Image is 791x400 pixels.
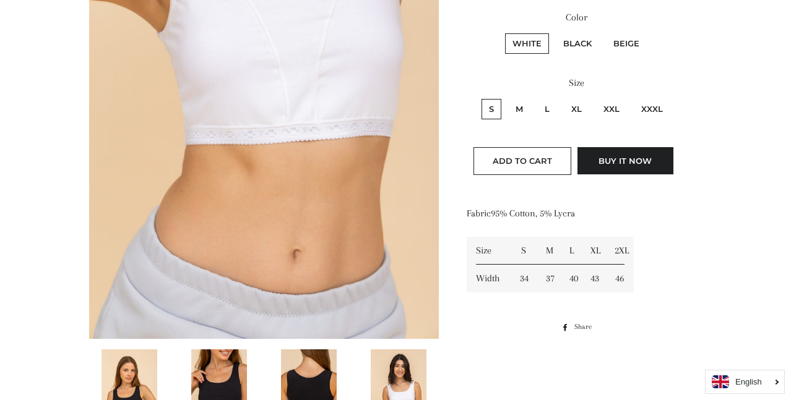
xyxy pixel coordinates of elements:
[537,265,560,292] td: 37
[574,320,598,334] span: Share
[467,206,686,221] p: Fabric
[537,99,557,119] label: L
[505,33,549,54] label: White
[577,147,673,174] button: Buy it now
[473,147,571,174] button: Add to Cart
[467,237,511,265] td: Size
[511,265,537,292] td: 34
[596,99,627,119] label: XXL
[581,265,605,292] td: 43
[467,75,686,91] label: Size
[560,237,581,265] td: L
[606,33,647,54] label: Beige
[493,156,552,166] span: Add to Cart
[605,237,634,265] td: 2XL
[508,99,530,119] label: M
[556,33,599,54] label: Black
[511,237,537,265] td: S
[735,378,762,386] i: English
[634,99,670,119] label: XXXL
[537,237,560,265] td: M
[467,265,511,292] td: Width
[482,99,501,119] label: S
[564,99,589,119] label: XL
[605,265,634,292] td: 46
[581,237,605,265] td: XL
[491,208,575,219] span: 95% Cotton, 5% Lycra
[712,375,778,388] a: English
[560,265,581,292] td: 40
[467,10,686,25] label: Color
